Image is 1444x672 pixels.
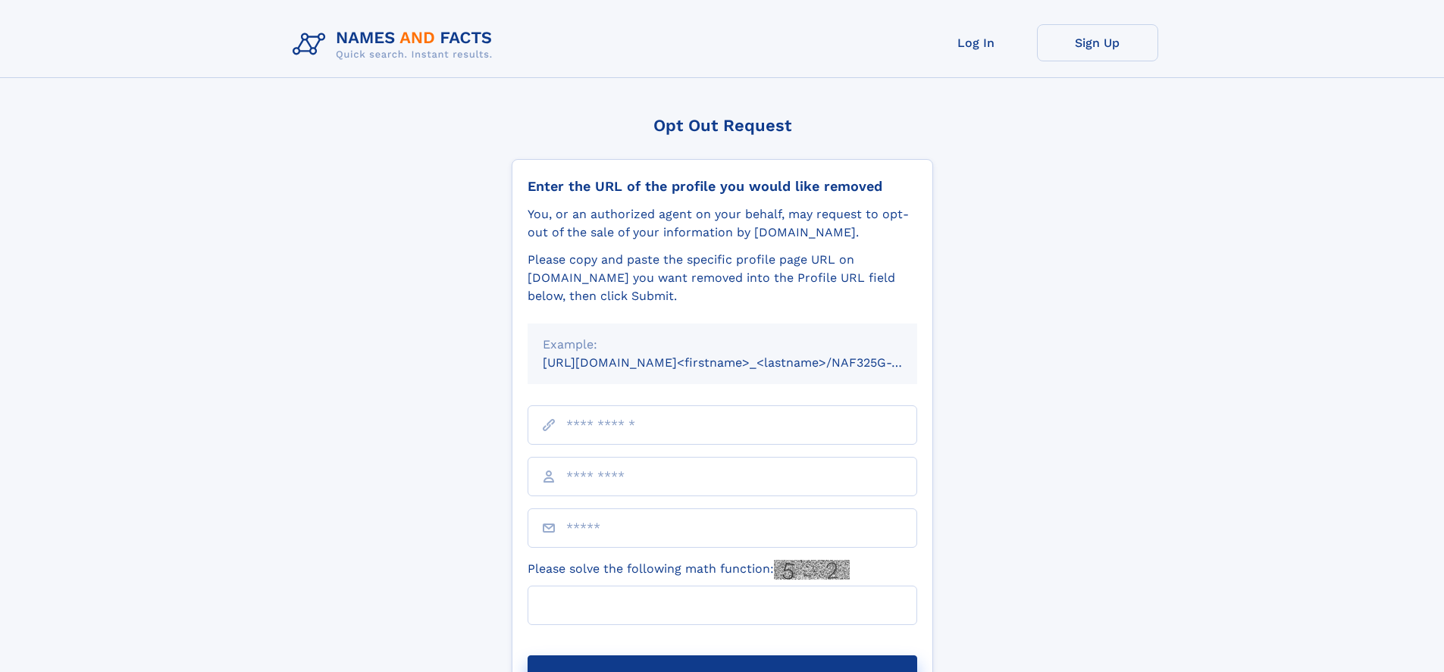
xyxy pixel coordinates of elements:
[543,355,946,370] small: [URL][DOMAIN_NAME]<firstname>_<lastname>/NAF325G-xxxxxxxx
[287,24,505,65] img: Logo Names and Facts
[512,116,933,135] div: Opt Out Request
[528,178,917,195] div: Enter the URL of the profile you would like removed
[528,560,850,580] label: Please solve the following math function:
[528,205,917,242] div: You, or an authorized agent on your behalf, may request to opt-out of the sale of your informatio...
[543,336,902,354] div: Example:
[528,251,917,305] div: Please copy and paste the specific profile page URL on [DOMAIN_NAME] you want removed into the Pr...
[1037,24,1158,61] a: Sign Up
[916,24,1037,61] a: Log In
